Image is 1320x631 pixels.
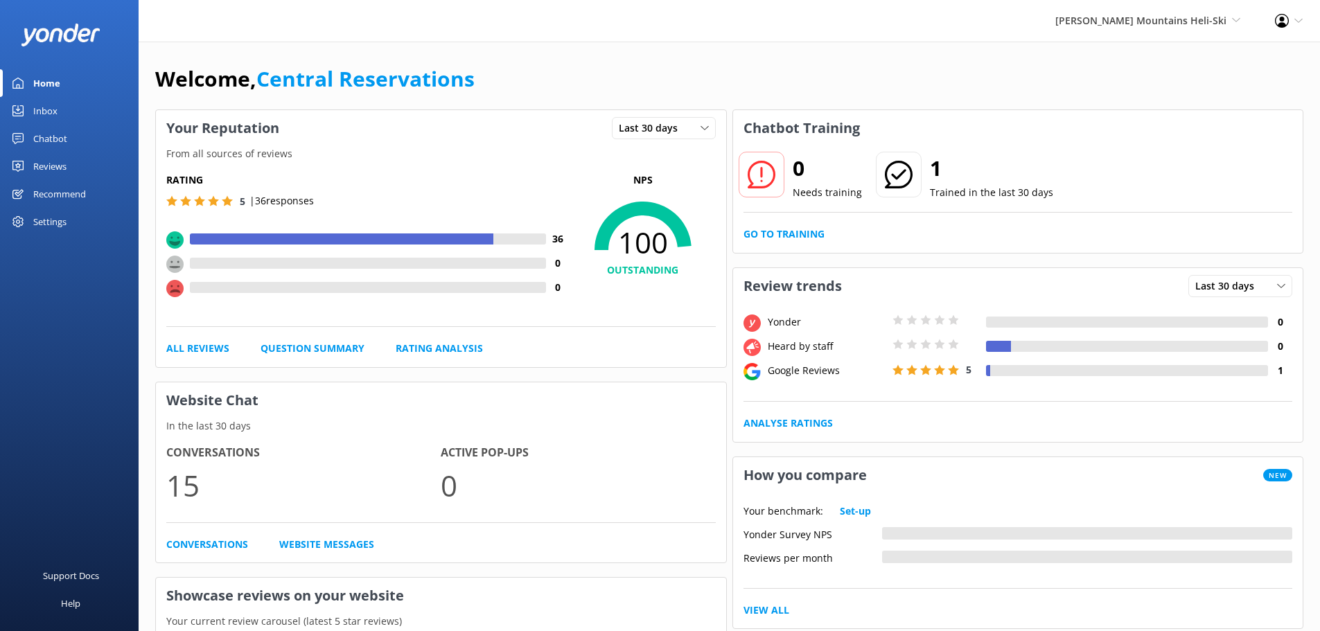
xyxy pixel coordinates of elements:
a: Question Summary [261,341,364,356]
h4: OUTSTANDING [570,263,716,278]
span: New [1263,469,1292,481]
a: View All [743,603,789,618]
div: Reviews per month [743,551,882,563]
div: Inbox [33,97,58,125]
div: Google Reviews [764,363,889,378]
h3: Your Reputation [156,110,290,146]
h4: 1 [1268,363,1292,378]
p: From all sources of reviews [156,146,726,161]
h2: 0 [793,152,862,185]
p: Your current review carousel (latest 5 star reviews) [156,614,726,629]
p: Trained in the last 30 days [930,185,1053,200]
p: 0 [441,462,715,508]
p: | 36 responses [249,193,314,208]
span: Last 30 days [619,121,686,136]
h3: Showcase reviews on your website [156,578,726,614]
a: Rating Analysis [396,341,483,356]
div: Yonder Survey NPS [743,527,882,540]
a: Website Messages [279,537,374,552]
div: Yonder [764,314,889,330]
p: NPS [570,172,716,188]
h3: How you compare [733,457,877,493]
h4: 0 [546,280,570,295]
h1: Welcome, [155,62,475,96]
img: yonder-white-logo.png [21,24,100,46]
h2: 1 [930,152,1053,185]
div: Recommend [33,180,86,208]
h4: 0 [546,256,570,271]
span: 5 [966,363,971,376]
div: Settings [33,208,67,235]
div: Reviews [33,152,67,180]
div: Help [61,589,80,617]
h4: 36 [546,231,570,247]
div: Home [33,69,60,97]
h4: Conversations [166,444,441,462]
a: All Reviews [166,341,229,356]
h3: Review trends [733,268,852,304]
span: 100 [570,225,716,260]
a: Analyse Ratings [743,416,833,431]
a: Central Reservations [256,64,475,93]
a: Set-up [840,504,871,519]
span: [PERSON_NAME] Mountains Heli-Ski [1055,14,1226,27]
span: Last 30 days [1195,278,1262,294]
h5: Rating [166,172,570,188]
p: Your benchmark: [743,504,823,519]
h3: Website Chat [156,382,726,418]
span: 5 [240,195,245,208]
div: Support Docs [43,562,99,589]
h4: Active Pop-ups [441,444,715,462]
p: Needs training [793,185,862,200]
p: In the last 30 days [156,418,726,434]
p: 15 [166,462,441,508]
h3: Chatbot Training [733,110,870,146]
h4: 0 [1268,339,1292,354]
div: Chatbot [33,125,67,152]
a: Go to Training [743,226,825,242]
h4: 0 [1268,314,1292,330]
a: Conversations [166,537,248,552]
div: Heard by staff [764,339,889,354]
